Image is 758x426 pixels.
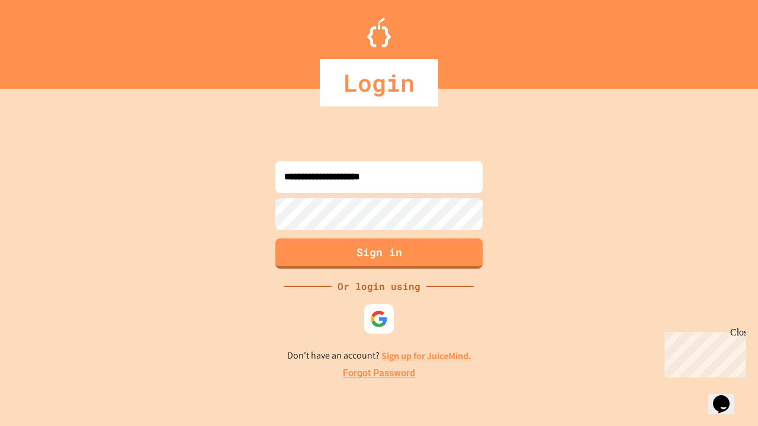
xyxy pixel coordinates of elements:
iframe: chat widget [708,379,746,414]
p: Don't have an account? [287,348,471,363]
a: Sign up for JuiceMind. [381,350,471,362]
div: Or login using [332,279,426,293]
div: Chat with us now!Close [5,5,82,75]
button: Sign in [275,238,483,269]
div: Login [320,59,438,106]
img: Logo.svg [367,18,391,47]
img: google-icon.svg [370,310,388,328]
a: Forgot Password [343,366,415,380]
iframe: chat widget [660,327,746,377]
